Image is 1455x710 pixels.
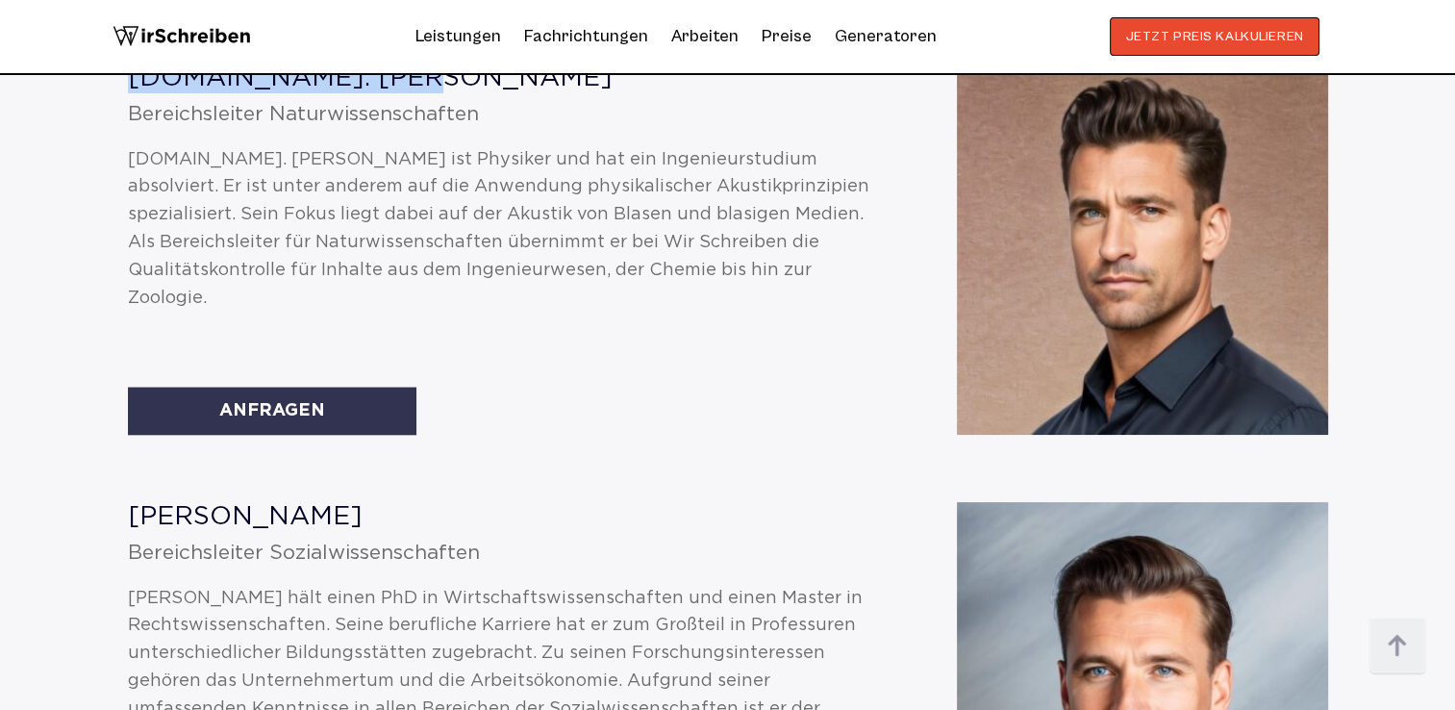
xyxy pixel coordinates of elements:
img: logo wirschreiben [113,17,251,56]
img: button top [1368,618,1426,675]
a: ANFRAGEN [128,387,416,436]
div: [DOMAIN_NAME]. [PERSON_NAME] [128,63,884,93]
button: JETZT PREIS KALKULIEREN [1110,17,1320,56]
a: Arbeiten [671,21,739,52]
img: Tim Fleischer [957,63,1328,435]
div: [PERSON_NAME] [128,502,884,532]
a: Preise [762,26,812,46]
a: Generatoren [835,21,937,52]
div: Bereichsleiter Sozialwissenschaften [128,542,884,565]
a: Fachrichtungen [524,21,648,52]
div: Bereichsleiter Naturwissenschaften [128,103,884,126]
div: [DOMAIN_NAME]. [PERSON_NAME] ist Physiker und hat ein Ingenieurstudium absolviert. Er ist unter a... [128,146,884,358]
a: Leistungen [415,21,501,52]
